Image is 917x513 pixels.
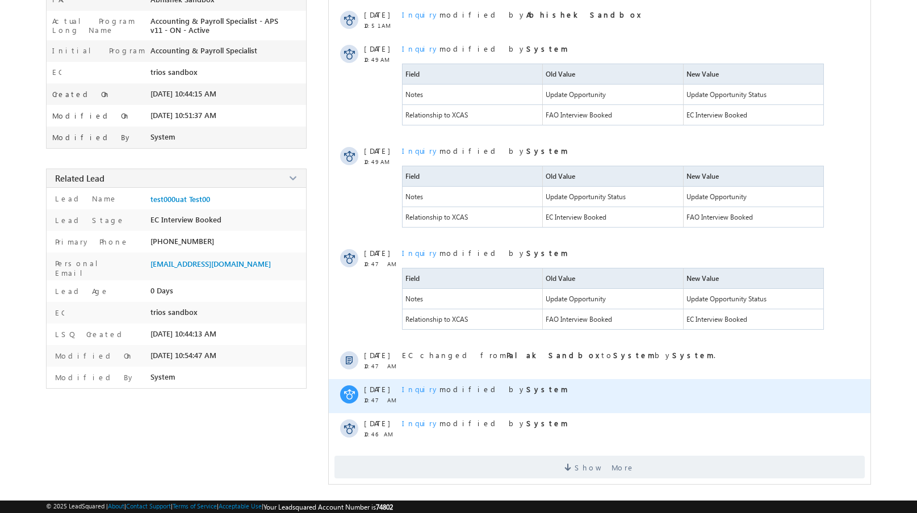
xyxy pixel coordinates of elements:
[684,187,824,207] span: Update Opportunity
[150,237,214,246] span: [PHONE_NUMBER]
[546,295,606,303] span: Update Opportunity
[150,215,221,224] span: EC Interview Booked
[52,258,144,277] label: Personal Email
[364,22,398,29] span: 10:51 AM
[402,384,439,394] span: Inquiry
[364,397,398,403] span: 10:47 AM
[52,90,111,99] label: Created On
[52,372,135,382] label: Modified By
[364,384,390,394] span: [DATE]
[219,502,262,510] a: Acceptable Use
[543,289,683,309] span: Update Opportunity
[543,268,683,288] span: Old Value
[402,146,568,155] span: modified by
[686,70,719,78] span: New Value
[543,187,683,207] span: Update Opportunity Status
[150,351,216,360] span: [DATE] 10:54:47 AM
[364,431,398,438] span: 10:46 AM
[364,158,398,165] span: 10:49 AM
[364,56,398,63] span: 10:49 AM
[613,350,655,360] strong: System
[403,187,543,207] span: Notes
[526,418,568,428] strong: System
[46,502,393,511] span: © 2025 LeadSquared | | | | |
[402,146,439,155] span: Inquiry
[402,44,568,53] span: modified by
[126,502,171,510] a: Contact Support
[403,64,543,84] span: Field
[546,70,575,78] span: Old Value
[543,166,683,186] span: Old Value
[150,46,257,55] span: Accounting & Payroll Specialist
[52,329,126,339] label: LSQ Created
[684,268,824,288] span: New Value
[546,192,626,201] span: Update Opportunity Status
[526,10,643,19] strong: Abhishek Sandbox
[150,132,175,141] span: System
[364,44,390,53] span: [DATE]
[575,456,635,478] span: Show More
[405,70,420,78] span: Field
[173,502,217,510] a: Terms of Service
[403,166,543,186] span: Field
[686,274,719,283] span: New Value
[52,308,64,317] label: EC
[543,85,683,104] span: Update Opportunity
[684,166,824,186] span: New Value
[686,295,767,303] span: Update Opportunity Status
[686,315,747,323] span: EC Interview Booked
[684,289,824,309] span: Update Opportunity Status
[403,105,543,125] span: Relationship to XCAS
[403,85,543,104] span: Notes
[52,111,131,120] label: Modified On
[546,111,612,119] span: FAO Interview Booked
[686,172,719,180] span: New Value
[405,192,423,201] span: Notes
[52,237,129,246] label: Primary Phone
[364,260,398,267] span: 10:47 AM
[364,350,390,360] span: [DATE]
[364,248,390,258] span: [DATE]
[543,207,683,227] span: EC Interview Booked
[150,372,175,381] span: System
[546,213,606,221] span: EC Interview Booked
[672,350,714,360] strong: System
[684,105,824,125] span: EC Interview Booked
[150,195,210,204] span: test000uat Test00
[52,16,150,35] label: Actual Program Long Name
[405,172,420,180] span: Field
[526,248,568,258] strong: System
[405,111,468,119] span: Relationship to XCAS
[52,215,125,225] label: Lead Stage
[402,44,439,53] span: Inquiry
[402,418,568,428] span: modified by
[686,111,747,119] span: EC Interview Booked
[150,89,216,98] span: [DATE] 10:44:15 AM
[405,274,420,283] span: Field
[402,384,568,394] span: modified by
[52,351,133,360] label: Modified On
[364,363,398,369] span: 10:47 AM
[405,315,468,323] span: Relationship to XCAS
[686,213,753,221] span: FAO Interview Booked
[52,68,61,77] label: EC
[150,329,216,338] span: [DATE] 10:44:13 AM
[376,503,393,511] span: 74802
[150,68,198,77] span: trios sandbox
[543,309,683,329] span: FAO Interview Booked
[546,172,575,180] span: Old Value
[686,192,747,201] span: Update Opportunity
[52,133,132,142] label: Modified By
[526,384,568,394] strong: System
[402,418,439,428] span: Inquiry
[150,308,198,317] span: trios sandbox
[52,46,145,55] label: Initial Program
[150,111,216,120] span: [DATE] 10:51:37 AM
[402,10,439,19] span: Inquiry
[684,85,824,104] span: Update Opportunity Status
[546,90,606,99] span: Update Opportunity
[108,502,124,510] a: About
[543,105,683,125] span: FAO Interview Booked
[52,286,109,296] label: Lead Age
[543,64,683,84] span: Old Value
